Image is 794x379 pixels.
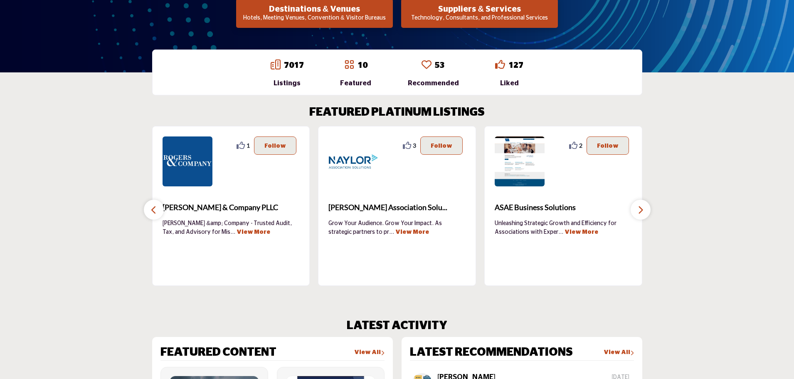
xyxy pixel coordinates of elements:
h2: LATEST RECOMMENDATIONS [410,346,573,360]
a: [PERSON_NAME] & Company PLLC [163,196,300,219]
div: Recommended [408,78,459,88]
img: Rogers & Company PLLC [163,136,212,186]
span: 3 [413,141,416,150]
p: Technology, Consultants, and Professional Services [404,14,555,22]
span: 1 [247,141,250,150]
p: Hotels, Meeting Venues, Convention & Visitor Bureaus [239,14,390,22]
b: Naylor Association Solutions [328,196,466,219]
a: View All [604,349,634,357]
div: Liked [495,78,523,88]
a: 10 [358,61,367,69]
div: Listings [271,78,304,88]
p: Follow [431,141,452,150]
a: ASAE Business Solutions [495,196,632,219]
button: Follow [420,136,463,155]
i: Go to Liked [495,59,505,69]
span: ... [230,229,235,235]
span: ASAE Business Solutions [495,202,632,213]
a: View More [237,229,270,235]
div: Featured [340,78,371,88]
a: [PERSON_NAME] Association Solu... [328,196,466,219]
span: [PERSON_NAME] Association Solu... [328,202,466,213]
span: [PERSON_NAME] & Company PLLC [163,202,300,213]
p: [PERSON_NAME] &amp; Company - Trusted Audit, Tax, and Advisory for Mis [163,219,300,236]
p: Unleashing Strategic Growth and Efficiency for Associations with Exper [495,219,632,236]
button: Follow [587,136,629,155]
a: View All [354,349,385,357]
span: 2 [579,141,582,150]
button: Follow [254,136,296,155]
a: 7017 [284,61,304,69]
span: ... [389,229,394,235]
a: Go to Recommended [422,59,432,71]
a: View More [565,229,598,235]
b: Rogers & Company PLLC [163,196,300,219]
h2: FEATURED PLATINUM LISTINGS [309,106,485,120]
h2: Suppliers & Services [404,4,555,14]
img: ASAE Business Solutions [495,136,545,186]
a: Go to Featured [344,59,354,71]
a: View More [395,229,429,235]
p: Follow [264,141,286,150]
h2: Destinations & Venues [239,4,390,14]
h2: LATEST ACTIVITY [347,319,447,333]
h2: FEATURED CONTENT [160,346,276,360]
img: Naylor Association Solutions [328,136,378,186]
span: ... [558,229,563,235]
a: 127 [508,61,523,69]
p: Grow Your Audience. Grow Your Impact. As strategic partners to pr [328,219,466,236]
a: 53 [435,61,445,69]
p: Follow [597,141,619,150]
